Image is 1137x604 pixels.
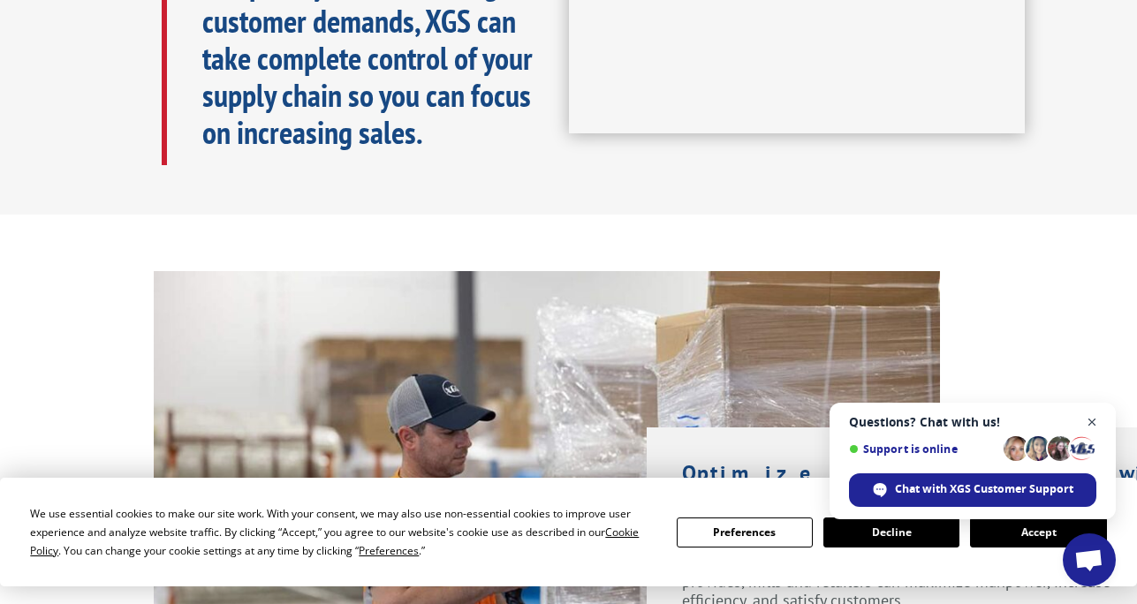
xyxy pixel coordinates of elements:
div: We use essential cookies to make our site work. With your consent, we may also use non-essential ... [30,504,655,560]
span: Preferences [359,543,419,558]
span: Questions? Chat with us! [849,415,1096,429]
a: Open chat [1063,533,1116,586]
span: Support is online [849,442,997,456]
button: Preferences [677,517,813,547]
span: Chat with XGS Customer Support [895,481,1073,497]
button: Decline [823,517,959,547]
button: Accept [970,517,1106,547]
span: Chat with XGS Customer Support [849,473,1096,507]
